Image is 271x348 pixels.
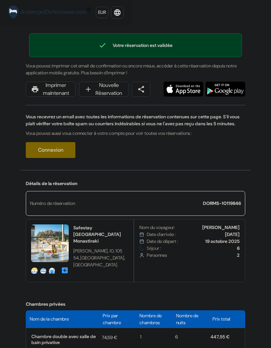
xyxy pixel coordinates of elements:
img: Téléchargez l'application gratuite [164,82,203,97]
span: Personnes [147,252,240,259]
b: 2 [237,252,240,258]
span: Nombre de chambres [139,312,168,326]
img: Téléchargez l'application gratuite [206,82,245,97]
span: Nom de la chambre [30,316,69,323]
span: Séjour : [147,245,240,252]
a: Connexion [26,142,75,158]
p: Vous recevrez un email avec toutes les informations de réservation contenues sur cette page. S'il... [26,113,245,127]
span: Nombre de nuits [176,312,205,326]
span: Date d'arrivée : [147,231,176,238]
span: Chambres privées [26,301,65,307]
b: 6 [237,245,240,251]
img: AubergesDeJeunesse.com [8,6,91,19]
span: Détails de la réservation [26,180,77,186]
span: 74,59 € [102,334,117,341]
div: Votre réservation est validée [29,41,242,49]
span: Nom du voyageur: [139,224,175,231]
span: 447,55 € [211,334,230,340]
p: Vous pouvez aussi vous connecter à votre compte pour voir toutes vos réservations : [26,130,245,137]
div: 1 [140,333,171,340]
span: add [84,85,92,93]
span: Prix total [213,316,230,323]
a: EUR [96,7,108,18]
span: Chambre double avec salle de bain privative [31,333,99,345]
img: _59934_17103451216167.jpg [31,224,69,262]
span: Prix par chambre [103,312,131,326]
a: share [132,82,150,97]
a: printImprimer maintenant [26,82,76,97]
strong: DORMS-10119846 [203,200,241,206]
b: [PERSON_NAME] [202,224,240,230]
h2: Safestay [GEOGRAPHIC_DATA] Monastiraki [73,224,129,244]
a: add_box [61,266,69,273]
span: check [98,41,106,49]
a: addNouvelle Réservation [79,82,129,97]
span: [PERSON_NAME], 10, 105 54, [GEOGRAPHIC_DATA], [GEOGRAPHIC_DATA] [73,248,129,268]
b: 19 octobre 2025 [205,238,240,244]
b: [DATE] [225,231,240,237]
span: share [137,85,145,93]
div: 6 [175,333,206,340]
span: Date de départ : [147,238,178,245]
div: Numéro de réservation [30,200,75,207]
span: Vous pouvez imprimer cet email de confirmation ou encore mieux, accéder à cette réservation depui... [26,63,237,76]
span: print [31,85,39,93]
a: language [111,6,124,19]
i: language [113,9,121,17]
